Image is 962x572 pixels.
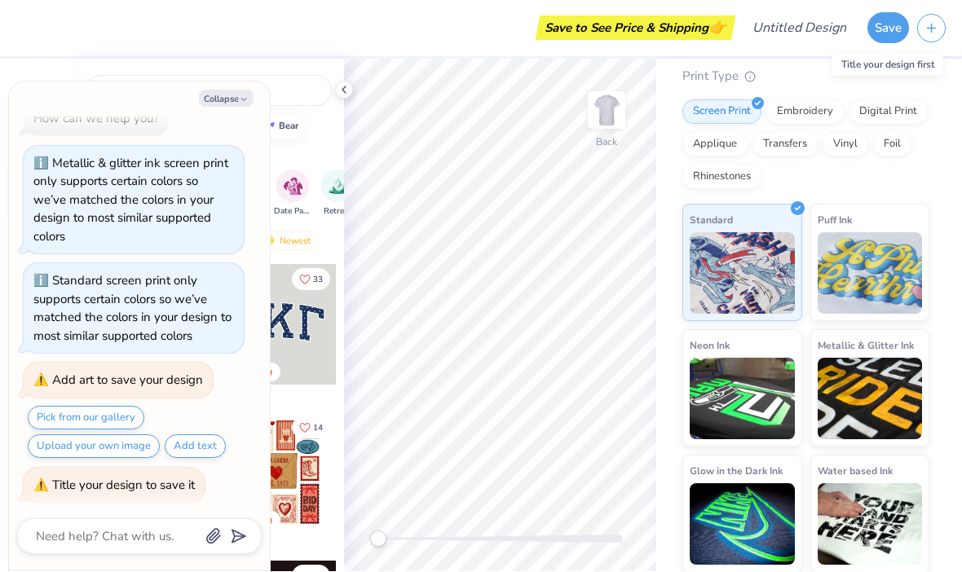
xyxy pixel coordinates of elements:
[823,133,868,157] div: Vinyl
[313,276,323,284] span: 33
[849,100,928,125] div: Digital Print
[292,269,330,291] button: Like
[818,337,914,354] span: Metallic & Glitter Ink
[752,133,818,157] div: Transfers
[832,54,943,77] div: Title your design first
[256,231,318,251] div: Newest
[682,100,761,125] div: Screen Print
[690,484,795,565] img: Glow in the Dark Ink
[690,212,733,229] span: Standard
[329,178,347,196] img: Retreat Image
[873,133,911,157] div: Foil
[313,425,323,433] span: 14
[165,435,226,459] button: Add text
[254,115,306,139] button: bear
[274,170,311,218] div: filter for Date Parties & Socials
[682,133,748,157] div: Applique
[52,477,195,494] div: Title your design to save it
[321,170,354,218] button: filter button
[540,16,731,41] div: Save to See Price & Shipping
[324,206,351,218] span: Retreat
[370,531,386,548] div: Accessibility label
[682,165,761,190] div: Rhinestones
[818,233,923,315] img: Puff Ink
[284,178,302,196] img: Date Parties & Socials Image
[28,407,144,430] button: Pick from our gallery
[690,463,783,480] span: Glow in the Dark Ink
[818,484,923,565] img: Water based Ink
[708,18,726,37] span: 👉
[274,170,311,218] button: filter button
[690,337,730,354] span: Neon Ink
[596,135,617,150] div: Back
[52,372,203,389] div: Add art to save your design
[682,68,929,86] div: Print Type
[690,359,795,440] img: Neon Ink
[199,90,254,108] button: Collapse
[766,100,844,125] div: Embroidery
[33,111,159,127] div: How can we help you?
[590,95,623,127] img: Back
[28,435,160,459] button: Upload your own image
[818,463,893,480] span: Water based Ink
[274,206,311,218] span: Date Parties & Socials
[292,417,330,439] button: Like
[279,122,298,131] div: bear
[818,212,852,229] span: Puff Ink
[818,359,923,440] img: Metallic & Glitter Ink
[690,233,795,315] img: Standard
[867,13,909,44] button: Save
[33,156,228,245] div: Metallic & glitter ink screen print only supports certain colors so we’ve matched the colors in y...
[33,273,232,345] div: Standard screen print only supports certain colors so we’ve matched the colors in your design to ...
[739,12,859,45] input: Untitled Design
[321,170,354,218] div: filter for Retreat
